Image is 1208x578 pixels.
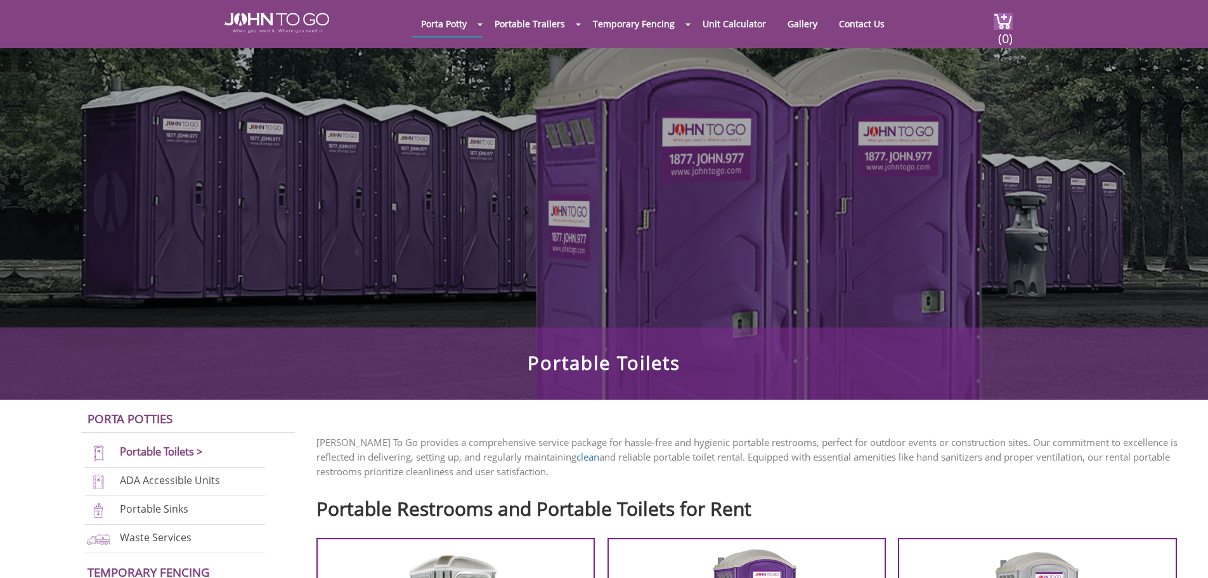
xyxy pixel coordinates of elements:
span: (0) [997,20,1013,47]
h2: Portable Restrooms and Portable Toilets for Rent [316,492,1189,519]
img: portable-toilets-new.png [85,445,112,462]
img: cart a [994,13,1013,30]
a: Gallery [778,11,827,36]
a: Unit Calculator [693,11,776,36]
p: [PERSON_NAME] To Go provides a comprehensive service package for hassle-free and hygienic portabl... [316,435,1189,479]
a: Porta Potties [88,411,172,426]
a: Waste Services [120,530,192,544]
a: ADA Accessible Units [120,473,220,487]
img: portable-sinks-new.png [85,502,112,519]
a: Portable Toilets > [120,444,203,459]
img: waste-services-new.png [85,530,112,548]
img: JOHN to go [224,13,329,33]
a: Porta Potty [412,11,476,36]
img: ADA-units-new.png [85,473,112,490]
a: Temporary Fencing [583,11,684,36]
a: Portable Sinks [120,502,188,516]
button: Live Chat [1157,527,1208,578]
a: Portable Trailers [485,11,575,36]
a: Contact Us [829,11,894,36]
a: clean [576,450,599,463]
